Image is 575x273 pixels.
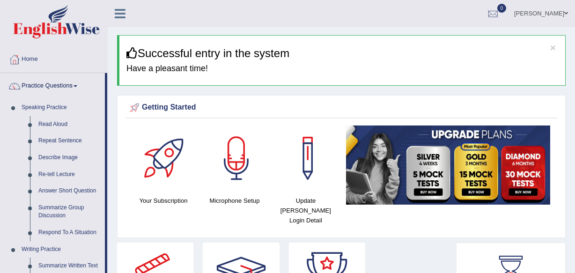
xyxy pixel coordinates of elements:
[34,224,105,241] a: Respond To A Situation
[550,43,556,52] button: ×
[34,199,105,224] a: Summarize Group Discussion
[34,166,105,183] a: Re-tell Lecture
[0,73,105,96] a: Practice Questions
[17,99,105,116] a: Speaking Practice
[204,196,265,206] h4: Microphone Setup
[17,241,105,258] a: Writing Practice
[275,196,337,225] h4: Update [PERSON_NAME] Login Detail
[34,149,105,166] a: Describe Image
[34,183,105,199] a: Answer Short Question
[346,125,550,205] img: small5.jpg
[128,101,555,115] div: Getting Started
[34,116,105,133] a: Read Aloud
[133,196,194,206] h4: Your Subscription
[126,47,558,59] h3: Successful entry in the system
[126,64,558,74] h4: Have a pleasant time!
[34,133,105,149] a: Repeat Sentence
[497,4,507,13] span: 0
[0,46,107,70] a: Home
